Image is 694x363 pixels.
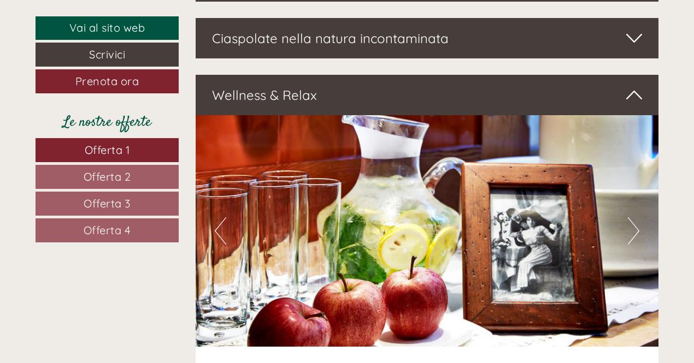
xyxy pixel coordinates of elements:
span: Offerta 1 [85,143,130,157]
span: Offerta 2 [84,170,131,183]
a: Prenota ora [36,69,179,93]
div: Wellness & Relax [196,75,659,115]
button: Next [628,217,639,245]
span: Offerta 4 [84,223,131,237]
div: [DATE] [195,8,236,27]
small: 21:18 [16,53,173,61]
button: Previous [215,217,226,245]
div: Buon giorno, come possiamo aiutarla? [8,29,178,63]
a: Scrivici [36,43,179,67]
span: Offerta 3 [84,197,131,210]
button: Invia [372,283,431,307]
a: Vai al sito web [36,16,179,40]
div: Hotel Weisses Lamm [16,32,173,40]
div: Le nostre offerte [36,112,179,133]
div: Ciaspolate nella natura incontaminata [196,18,659,58]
